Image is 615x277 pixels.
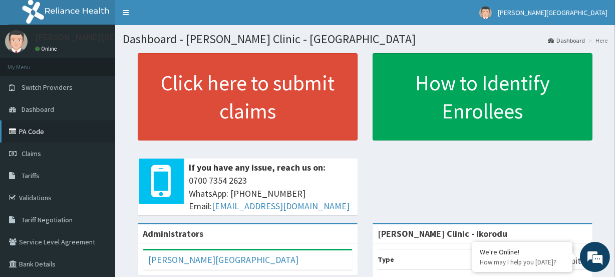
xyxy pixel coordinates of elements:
div: We're Online! [480,247,565,256]
span: 0700 7354 2623 WhatsApp: [PHONE_NUMBER] Email: [189,174,353,213]
a: How to Identify Enrollees [373,53,592,141]
span: Claims [22,149,41,158]
p: How may I help you today? [480,258,565,266]
b: Administrators [143,228,203,239]
a: Click here to submit claims [138,53,358,141]
span: Dashboard [22,105,54,114]
span: Tariffs [22,171,40,180]
span: [PERSON_NAME][GEOGRAPHIC_DATA] [498,8,607,17]
a: Dashboard [548,36,585,45]
span: Tariff Negotiation [22,215,73,224]
b: Type [378,255,394,264]
li: Here [586,36,607,45]
a: Online [35,45,59,52]
a: [PERSON_NAME][GEOGRAPHIC_DATA] [148,254,298,265]
img: User Image [5,30,28,53]
b: If you have any issue, reach us on: [189,162,326,173]
span: Switch Providers [22,83,73,92]
img: User Image [479,7,492,19]
p: [PERSON_NAME][GEOGRAPHIC_DATA] [35,33,183,42]
h1: Dashboard - [PERSON_NAME] Clinic - [GEOGRAPHIC_DATA] [123,33,607,46]
a: [EMAIL_ADDRESS][DOMAIN_NAME] [212,200,350,212]
strong: [PERSON_NAME] Clinic - Ikorodu [378,228,507,239]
